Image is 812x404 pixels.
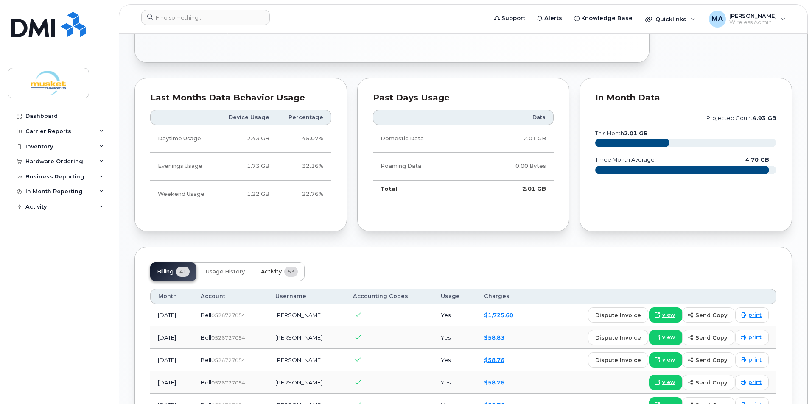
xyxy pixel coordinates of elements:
th: Accounting Codes [345,289,433,304]
td: [DATE] [150,326,193,349]
span: view [662,379,675,386]
span: send copy [695,311,727,319]
span: print [748,334,762,341]
td: Roaming Data [373,153,474,180]
td: 32.16% [277,153,331,180]
a: $1,725.60 [484,312,513,318]
span: Quicklinks [655,16,686,22]
td: 2.01 GB [474,181,554,197]
th: Data [474,110,554,125]
td: [PERSON_NAME] [268,371,345,394]
tr: Weekdays from 6:00pm to 8:00am [150,153,331,180]
td: [PERSON_NAME] [268,349,345,371]
input: Find something... [141,10,270,25]
th: Month [150,289,193,304]
div: Past Days Usage [373,94,554,102]
button: dispute invoice [588,307,648,323]
th: Username [268,289,345,304]
span: Bell [201,312,211,318]
td: Domestic Data [373,125,474,153]
span: 0526727054 [211,357,245,363]
td: [PERSON_NAME] [268,326,345,349]
th: Usage [433,289,476,304]
text: 4.70 GB [745,156,769,163]
span: Knowledge Base [581,14,633,22]
div: Melanie Ackers [703,11,792,28]
a: print [735,330,769,345]
a: $58.83 [484,334,504,341]
text: projected count [706,115,776,121]
span: Bell [201,357,211,363]
td: [PERSON_NAME] [268,304,345,326]
a: view [649,330,682,345]
td: 0.00 Bytes [474,153,554,180]
a: Knowledge Base [568,10,638,27]
button: send copy [682,307,734,323]
tr: Friday from 6:00pm to Monday 8:00am [150,181,331,208]
span: Usage History [206,268,245,275]
td: 1.22 GB [217,181,277,208]
th: Charges [476,289,532,304]
span: view [662,356,675,364]
td: [DATE] [150,304,193,326]
span: dispute invoice [595,311,641,319]
div: In Month Data [595,94,776,102]
text: this month [595,130,648,137]
a: $58.76 [484,379,504,386]
span: view [662,334,675,341]
span: Alerts [544,14,562,22]
a: view [649,352,682,368]
span: print [748,311,762,319]
span: Wireless Admin [729,19,777,26]
button: send copy [682,352,734,368]
text: three month average [595,156,655,163]
span: Bell [201,334,211,341]
td: Yes [433,349,476,371]
button: send copy [682,330,734,345]
span: 53 [284,267,298,277]
th: Device Usage [217,110,277,125]
a: print [735,307,769,323]
span: send copy [695,356,727,364]
button: dispute invoice [588,330,648,345]
td: 2.43 GB [217,125,277,153]
span: dispute invoice [595,356,641,364]
span: Activity [261,268,282,275]
td: Total [373,181,474,197]
button: send copy [682,375,734,390]
a: Alerts [531,10,568,27]
td: Yes [433,371,476,394]
a: print [735,352,769,368]
span: send copy [695,379,727,387]
td: 2.01 GB [474,125,554,153]
span: 0526727054 [211,379,245,386]
span: view [662,311,675,319]
td: [DATE] [150,371,193,394]
th: Percentage [277,110,331,125]
a: view [649,307,682,323]
span: 0526727054 [211,334,245,341]
span: Bell [201,379,211,386]
a: view [649,375,682,390]
td: Daytime Usage [150,125,217,153]
div: Last Months Data Behavior Usage [150,94,331,102]
a: Support [488,10,531,27]
td: Evenings Usage [150,153,217,180]
td: 45.07% [277,125,331,153]
div: Quicklinks [639,11,701,28]
span: print [748,356,762,364]
span: MA [711,14,723,24]
tspan: 4.93 GB [753,115,776,121]
th: Account [193,289,268,304]
span: send copy [695,334,727,342]
span: Support [501,14,525,22]
a: $58.76 [484,357,504,363]
a: print [735,375,769,390]
button: dispute invoice [588,352,648,368]
td: Yes [433,304,476,326]
td: [DATE] [150,349,193,371]
td: 1.73 GB [217,153,277,180]
td: 22.76% [277,181,331,208]
span: print [748,379,762,386]
td: Weekend Usage [150,181,217,208]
